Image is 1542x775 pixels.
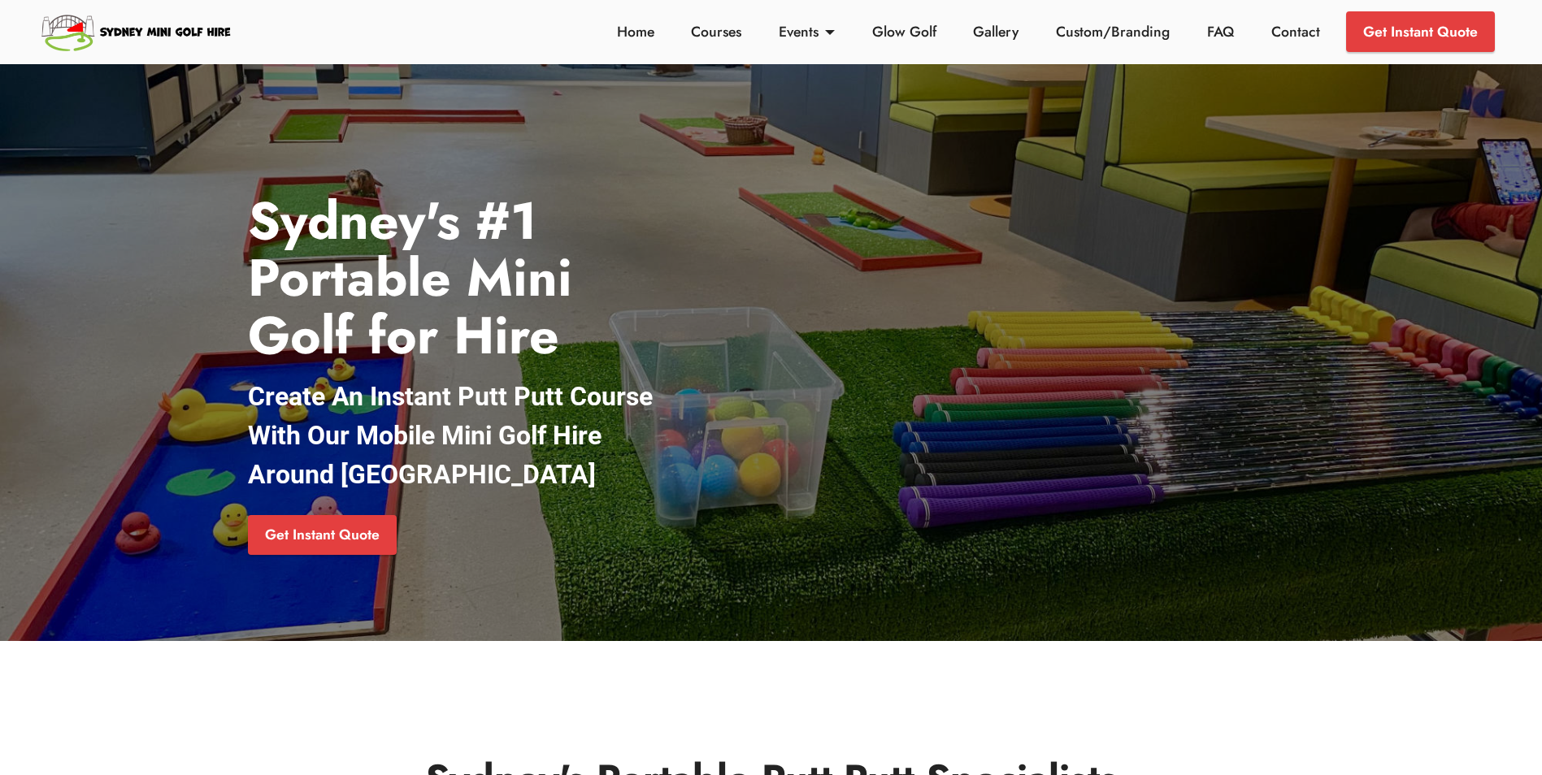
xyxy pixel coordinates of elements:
[248,381,653,490] strong: Create An Instant Putt Putt Course With Our Mobile Mini Golf Hire Around [GEOGRAPHIC_DATA]
[1266,21,1324,42] a: Contact
[775,21,840,42] a: Events
[687,21,746,42] a: Courses
[1203,21,1239,42] a: FAQ
[969,21,1023,42] a: Gallery
[1052,21,1175,42] a: Custom/Branding
[867,21,940,42] a: Glow Golf
[1346,11,1495,52] a: Get Instant Quote
[248,184,572,373] strong: Sydney's #1 Portable Mini Golf for Hire
[39,8,235,55] img: Sydney Mini Golf Hire
[248,515,397,556] a: Get Instant Quote
[612,21,658,42] a: Home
